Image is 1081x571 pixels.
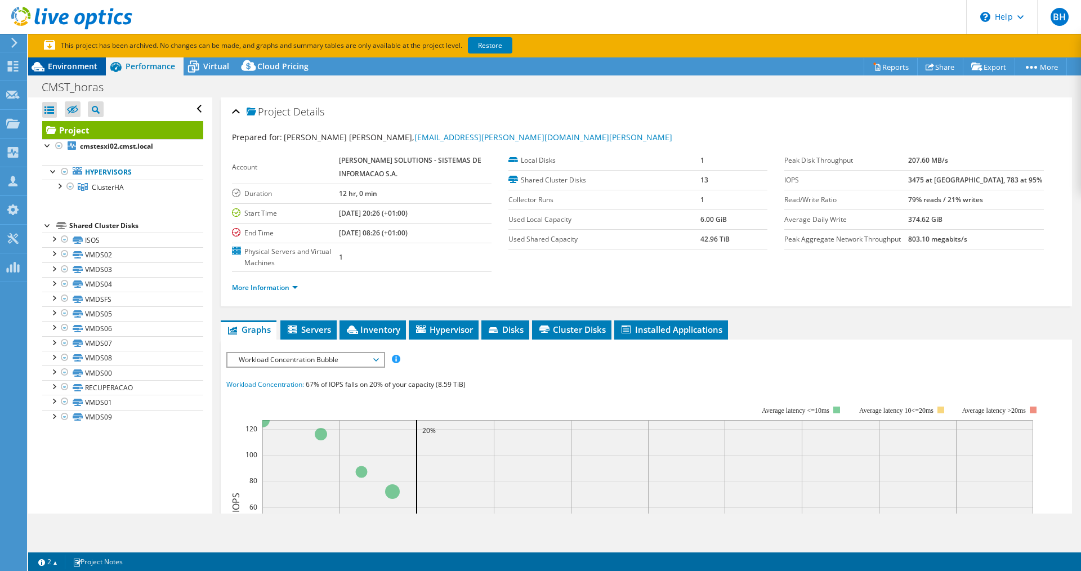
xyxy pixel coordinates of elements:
[232,246,339,269] label: Physical Servers and Virtual Machines
[232,162,339,173] label: Account
[48,61,97,72] span: Environment
[306,380,466,389] span: 67% of IOPS falls on 20% of your capacity (8.59 TiB)
[42,262,203,277] a: VMDS03
[784,194,908,206] label: Read/Write Ratio
[42,292,203,306] a: VMDSFS
[42,247,203,262] a: VMDS02
[80,141,153,151] b: cmstesxi02.cmst.local
[226,380,304,389] span: Workload Concentration:
[65,555,131,569] a: Project Notes
[345,324,400,335] span: Inventory
[245,450,257,460] text: 100
[864,58,918,75] a: Reports
[42,277,203,292] a: VMDS04
[414,324,473,335] span: Hypervisor
[126,61,175,72] span: Performance
[487,324,524,335] span: Disks
[700,234,730,244] b: 42.96 TiB
[69,219,203,233] div: Shared Cluster Disks
[30,555,65,569] a: 2
[42,365,203,380] a: VMDS00
[980,12,990,22] svg: \n
[257,61,309,72] span: Cloud Pricing
[508,234,700,245] label: Used Shared Capacity
[962,407,1026,414] text: Average latency >20ms
[1051,8,1069,26] span: BH
[508,214,700,225] label: Used Local Capacity
[700,195,704,204] b: 1
[784,175,908,186] label: IOPS
[700,175,708,185] b: 13
[232,227,339,239] label: End Time
[245,424,257,434] text: 120
[538,324,606,335] span: Cluster Disks
[42,380,203,395] a: RECUPERACAO
[784,155,908,166] label: Peak Disk Throughput
[784,214,908,225] label: Average Daily Write
[249,476,257,485] text: 80
[232,208,339,219] label: Start Time
[620,324,722,335] span: Installed Applications
[42,121,203,139] a: Project
[286,324,331,335] span: Servers
[422,426,436,435] text: 20%
[42,321,203,336] a: VMDS06
[917,58,963,75] a: Share
[42,180,203,194] a: ClusterHA
[233,353,378,367] span: Workload Concentration Bubble
[963,58,1015,75] a: Export
[42,233,203,247] a: ISOS
[232,283,298,292] a: More Information
[44,39,596,52] p: This project has been archived. No changes can be made, and graphs and summary tables are only av...
[908,175,1042,185] b: 3475 at [GEOGRAPHIC_DATA], 783 at 95%
[37,81,121,93] h1: CMST_horas
[249,502,257,512] text: 60
[414,132,672,142] a: [EMAIL_ADDRESS][PERSON_NAME][DOMAIN_NAME][PERSON_NAME]
[226,324,271,335] span: Graphs
[339,155,481,179] b: [PERSON_NAME] SOLUTIONS - SISTEMAS DE INFORMACAO S.A.
[508,194,700,206] label: Collector Runs
[42,410,203,425] a: VMDS09
[1015,58,1067,75] a: More
[42,351,203,365] a: VMDS08
[203,61,229,72] span: Virtual
[700,155,704,165] b: 1
[92,182,124,192] span: ClusterHA
[232,132,282,142] label: Prepared for:
[42,139,203,154] a: cmstesxi02.cmst.local
[908,195,983,204] b: 79% reads / 21% writes
[508,155,700,166] label: Local Disks
[908,155,948,165] b: 207.60 MB/s
[908,234,967,244] b: 803.10 megabits/s
[784,234,908,245] label: Peak Aggregate Network Throughput
[42,395,203,409] a: VMDS01
[293,105,324,118] span: Details
[762,407,829,414] tspan: Average latency <=10ms
[508,175,700,186] label: Shared Cluster Disks
[42,165,203,180] a: Hypervisors
[339,208,408,218] b: [DATE] 20:26 (+01:00)
[339,189,377,198] b: 12 hr, 0 min
[284,132,672,142] span: [PERSON_NAME] [PERSON_NAME],
[468,37,512,53] a: Restore
[700,215,727,224] b: 6.00 GiB
[859,407,933,414] tspan: Average latency 10<=20ms
[42,306,203,321] a: VMDS05
[339,228,408,238] b: [DATE] 08:26 (+01:00)
[42,336,203,351] a: VMDS07
[230,493,242,512] text: IOPS
[339,252,343,262] b: 1
[232,188,339,199] label: Duration
[908,215,942,224] b: 374.62 GiB
[247,106,291,118] span: Project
